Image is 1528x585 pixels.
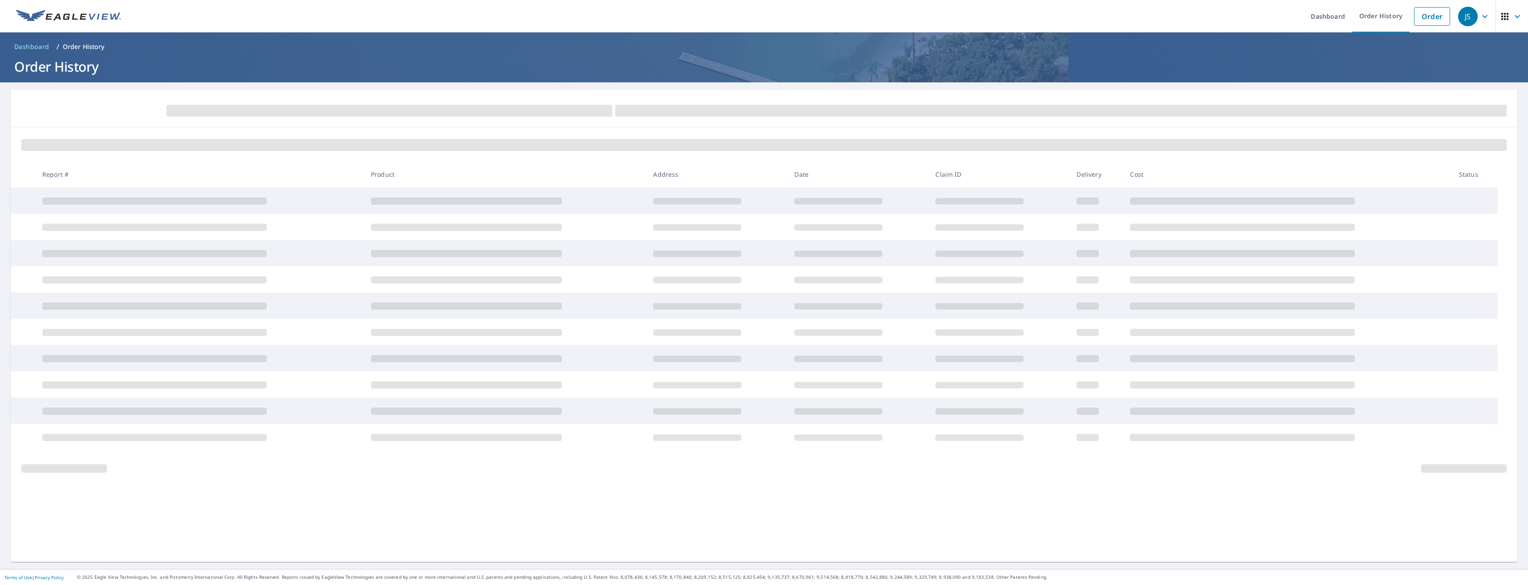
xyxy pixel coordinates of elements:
li: / [57,41,59,52]
th: Claim ID [928,161,1069,187]
a: Terms of Use [4,574,32,581]
th: Date [787,161,928,187]
th: Status [1452,161,1498,187]
h1: Order History [11,57,1517,76]
p: | [4,575,64,580]
a: Privacy Policy [35,574,64,581]
th: Product [364,161,646,187]
a: Order [1414,7,1450,26]
p: Order History [63,42,105,51]
th: Cost [1123,161,1451,187]
th: Delivery [1069,161,1123,187]
th: Report # [35,161,364,187]
th: Address [646,161,787,187]
div: JS [1458,7,1478,26]
nav: breadcrumb [11,40,1517,54]
a: Dashboard [11,40,53,54]
p: © 2025 Eagle View Technologies, Inc. and Pictometry International Corp. All Rights Reserved. Repo... [77,574,1524,581]
img: EV Logo [16,10,121,23]
span: Dashboard [14,42,49,51]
